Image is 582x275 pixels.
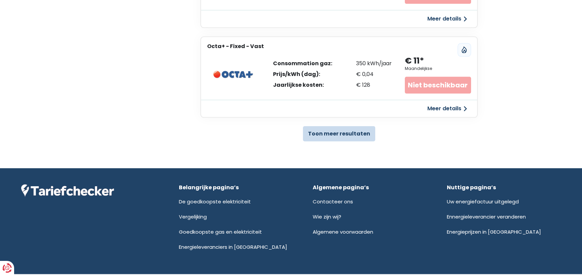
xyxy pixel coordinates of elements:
[313,198,353,205] a: Contacteer ons
[405,77,471,93] div: Niet beschikbaar
[313,213,341,220] a: Wie zijn wij?
[447,198,519,205] a: Uw energiefactuur uitgelegd
[423,103,471,115] button: Meer details
[207,43,264,49] h3: Octa+ - Fixed - Vast
[356,61,392,66] div: 350 kWh/jaar
[423,13,471,25] button: Meer details
[313,184,427,191] div: Algemene pagina’s
[179,213,207,220] a: Vergelijking
[405,66,432,71] div: Maandelijkse
[179,228,262,235] a: Goedkoopste gas en elektriciteit
[179,243,287,250] a: Energieleveranciers in [GEOGRAPHIC_DATA]
[447,228,541,235] a: Energieprijzen in [GEOGRAPHIC_DATA]
[179,198,251,205] a: De goedkoopste elektriciteit
[273,82,332,88] div: Jaarlijkse kosten:
[313,228,373,235] a: Algemene voorwaarden
[447,213,526,220] a: Ennergieleverancier veranderen
[356,72,392,77] div: € 0,04
[179,184,293,191] div: Belangrijke pagina’s
[447,184,561,191] div: Nuttige pagina’s
[273,72,332,77] div: Prijs/kWh (dag):
[405,55,424,67] div: € 11*
[273,61,332,66] div: Consommation gaz:
[213,71,254,78] img: Octa
[21,184,114,197] img: Tariefchecker logo
[356,82,392,88] div: € 128
[303,126,375,141] button: Toon meer resultaten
